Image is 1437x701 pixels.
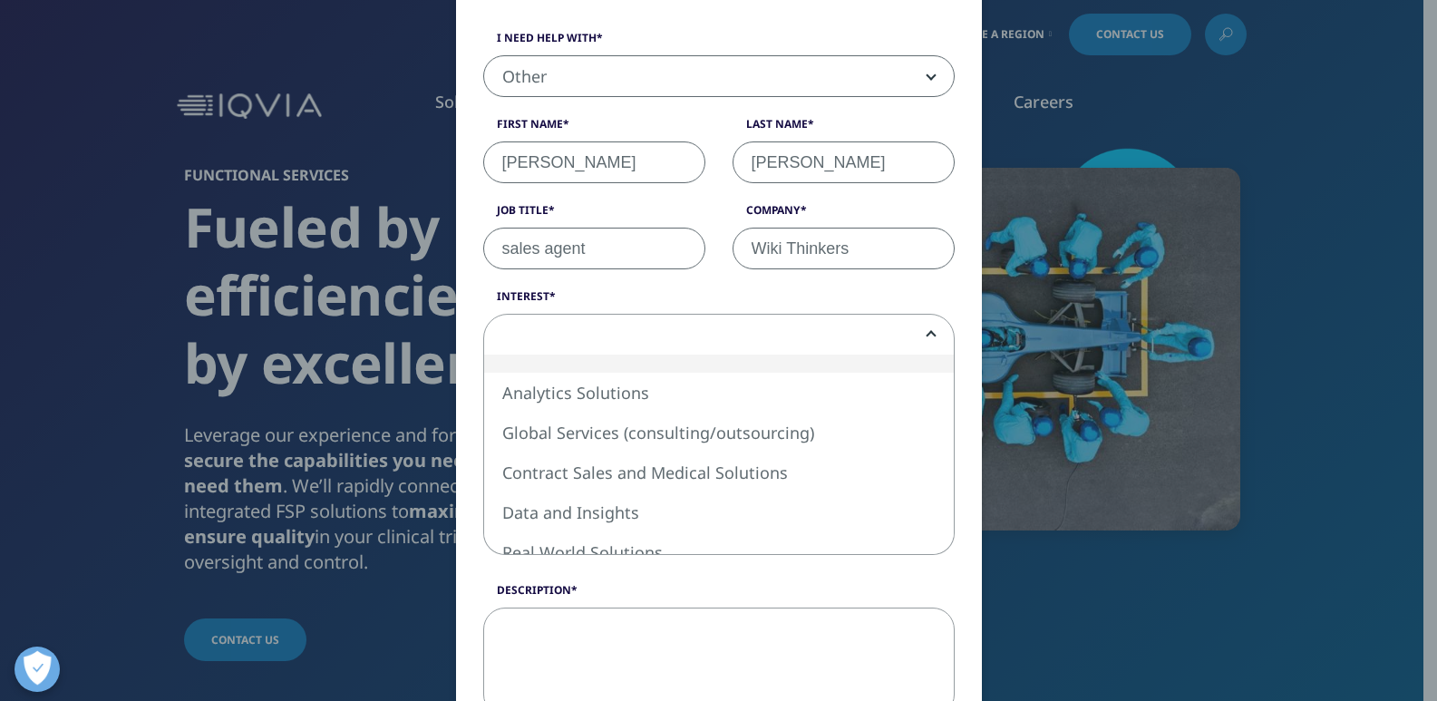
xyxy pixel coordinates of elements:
[483,288,955,314] label: Interest
[484,373,954,413] li: Analytics Solutions
[484,532,954,572] li: Real World Solutions
[15,647,60,692] button: Open Preferences
[484,56,954,98] span: Other
[484,413,954,453] li: Global Services (consulting/outsourcing)
[484,453,954,492] li: Contract Sales and Medical Solutions
[484,492,954,532] li: Data and Insights
[483,582,955,608] label: Description
[483,202,705,228] label: Job Title
[483,116,705,141] label: First Name
[733,116,955,141] label: Last Name
[733,202,955,228] label: Company
[483,30,955,55] label: I need help with
[483,55,955,97] span: Other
